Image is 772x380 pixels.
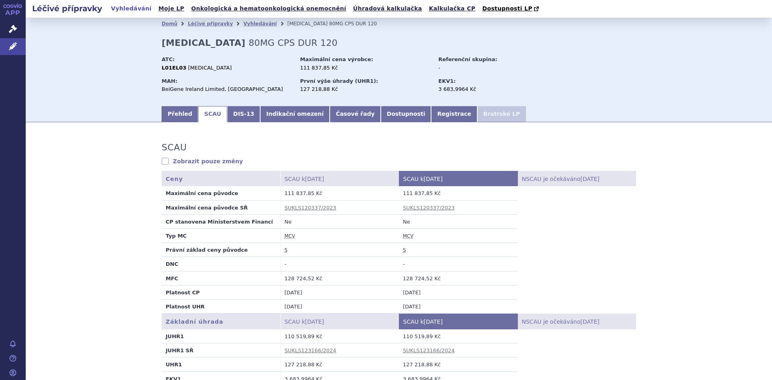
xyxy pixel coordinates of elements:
[227,106,260,122] a: DIS-13
[280,285,399,299] td: [DATE]
[243,21,277,27] a: Vyhledávání
[399,171,517,187] th: SCAU k
[285,247,287,253] abbr: stanovena nebo změněna ve správním řízení podle zákona č. 48/1997 Sb. ve znění účinném od 1.1.2008
[438,86,529,93] div: 3 683,9964 Kč
[305,176,324,182] span: [DATE]
[260,106,330,122] a: Indikační omezení
[166,247,248,253] strong: Právní základ ceny původce
[162,38,245,48] strong: [MEDICAL_DATA]
[285,347,337,353] a: SUKLS123166/2024
[280,186,399,200] td: 111 837,85 Kč
[162,157,243,165] a: Zobrazit pouze změny
[162,171,280,187] th: Ceny
[280,314,399,329] th: SCAU k
[280,329,399,343] td: 110 519,89 Kč
[162,21,177,27] a: Domů
[162,78,177,84] strong: MAH:
[431,106,477,122] a: Registrace
[162,106,198,122] a: Přehled
[351,3,425,14] a: Úhradová kalkulačka
[166,261,178,267] strong: DNC
[198,106,227,122] a: SCAU
[399,314,517,329] th: SCAU k
[399,300,517,314] td: [DATE]
[166,304,205,310] strong: Platnost UHR
[162,86,292,93] div: BeiGene Ireland Limited, [GEOGRAPHIC_DATA]
[399,357,517,372] td: 127 218,88 Kč
[248,38,337,48] span: 80MG CPS DUR 120
[166,233,187,239] strong: Typ MC
[403,205,455,211] a: SUKLS120337/2023
[480,3,543,14] a: Dostupnosti LP
[329,21,377,27] span: 80MG CPS DUR 120
[109,3,154,14] a: Vyhledávání
[330,106,381,122] a: Časové řady
[280,171,399,187] th: SCAU k
[517,314,636,329] th: NSCAU je očekáváno
[280,257,399,271] td: -
[280,300,399,314] td: [DATE]
[427,3,478,14] a: Kalkulačka CP
[424,176,443,182] span: [DATE]
[280,271,399,285] td: 128 724,52 Kč
[162,314,280,329] th: Základní úhrada
[403,247,406,253] abbr: stanovena nebo změněna ve správním řízení podle zákona č. 48/1997 Sb. ve znění účinném od 1.1.2008
[381,106,431,122] a: Dostupnosti
[399,214,517,228] td: Ne
[166,190,238,196] strong: Maximální cena původce
[166,362,182,368] strong: UHR1
[580,318,599,325] span: [DATE]
[162,56,175,62] strong: ATC:
[438,64,529,72] div: -
[166,290,200,296] strong: Platnost CP
[166,347,193,353] strong: JUHR1 SŘ
[166,205,248,211] strong: Maximální cena původce SŘ
[188,21,233,27] a: Léčivé přípravky
[280,214,399,228] td: Ne
[399,329,517,343] td: 110 519,89 Kč
[403,347,455,353] a: SUKLS123166/2024
[162,65,187,71] strong: L01EL03
[438,56,497,62] strong: Referenční skupina:
[287,21,327,27] span: [MEDICAL_DATA]
[162,142,187,153] h3: SCAU
[188,65,232,71] span: [MEDICAL_DATA]
[399,186,517,200] td: 111 837,85 Kč
[403,233,413,239] abbr: maximální cena výrobce
[305,318,324,325] span: [DATE]
[285,233,295,239] abbr: maximální cena výrobce
[300,86,431,93] div: 127 218,88 Kč
[580,176,599,182] span: [DATE]
[166,275,178,281] strong: MFC
[399,285,517,299] td: [DATE]
[156,3,187,14] a: Moje LP
[166,333,184,339] strong: JUHR1
[517,171,636,187] th: NSCAU je očekáváno
[166,219,273,225] strong: CP stanovena Ministerstvem Financí
[399,257,517,271] td: -
[438,78,456,84] strong: EKV1:
[300,78,378,84] strong: První výše úhrady (UHR1):
[300,64,431,72] div: 111 837,85 Kč
[424,318,443,325] span: [DATE]
[285,205,337,211] a: SUKLS120337/2023
[482,5,532,12] span: Dostupnosti LP
[399,271,517,285] td: 128 724,52 Kč
[300,56,373,62] strong: Maximální cena výrobce:
[189,3,349,14] a: Onkologická a hematoonkologická onemocnění
[26,3,109,14] h2: Léčivé přípravky
[280,357,399,372] td: 127 218,88 Kč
